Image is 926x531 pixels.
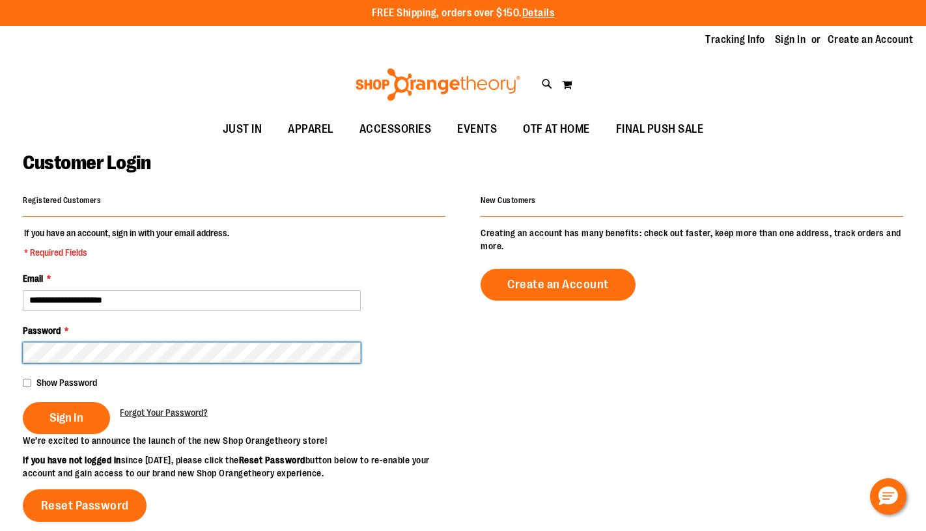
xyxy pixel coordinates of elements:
img: Shop Orangetheory [354,68,522,101]
a: EVENTS [444,115,510,144]
span: Password [23,325,61,336]
a: Tracking Info [705,33,765,47]
strong: If you have not logged in [23,455,121,465]
a: Reset Password [23,489,147,522]
a: JUST IN [210,115,275,144]
a: ACCESSORIES [346,115,445,144]
span: Create an Account [507,277,609,292]
p: FREE Shipping, orders over $150. [372,6,555,21]
a: OTF AT HOME [510,115,603,144]
span: Show Password [36,377,97,388]
strong: Registered Customers [23,196,101,205]
p: since [DATE], please click the button below to re-enable your account and gain access to our bran... [23,454,463,480]
a: FINAL PUSH SALE [603,115,717,144]
a: Details [522,7,555,19]
p: We’re excited to announce the launch of the new Shop Orangetheory store! [23,434,463,447]
span: Email [23,273,43,284]
button: Sign In [23,402,110,434]
a: Create an Account [481,269,636,301]
span: Customer Login [23,152,150,174]
span: Sign In [49,411,83,425]
span: * Required Fields [24,246,229,259]
strong: Reset Password [239,455,305,465]
a: Create an Account [828,33,914,47]
a: APPAREL [275,115,346,144]
button: Hello, have a question? Let’s chat. [870,478,906,515]
span: Reset Password [41,498,129,513]
a: Sign In [775,33,806,47]
p: Creating an account has many benefits: check out faster, keep more than one address, track orders... [481,226,903,252]
strong: New Customers [481,196,536,205]
span: APPAREL [288,115,333,144]
span: JUST IN [223,115,262,144]
legend: If you have an account, sign in with your email address. [23,226,231,259]
a: Forgot Your Password? [120,406,208,419]
span: ACCESSORIES [359,115,432,144]
span: EVENTS [457,115,497,144]
span: Forgot Your Password? [120,407,208,418]
span: OTF AT HOME [523,115,590,144]
span: FINAL PUSH SALE [616,115,704,144]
